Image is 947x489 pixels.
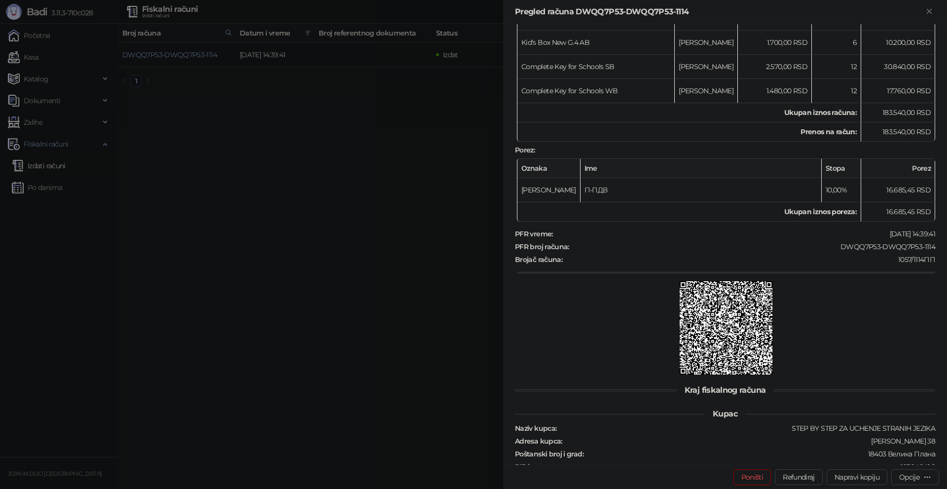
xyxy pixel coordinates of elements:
[517,159,581,178] th: Oznaka
[557,424,936,433] div: STEP BY STEP ZA UCHENJE STRANIH JEZIKA
[775,469,823,485] button: Refundiraj
[551,462,936,471] div: 103046498
[515,6,923,18] div: Pregled računa DWQQ7P53-DWQQ7P53-1114
[861,122,935,142] td: 183.540,00 RSD
[515,242,569,251] strong: PFR broj računa :
[812,31,861,55] td: 6
[812,79,861,103] td: 12
[861,159,935,178] th: Porez
[515,229,553,238] strong: PFR vreme :
[861,31,935,55] td: 10.200,00 RSD
[563,255,936,264] div: 1057/1114ПП
[827,469,887,485] button: Napravi kopiju
[861,79,935,103] td: 17.760,00 RSD
[784,108,857,117] strong: Ukupan iznos računa :
[835,473,879,482] span: Napravi kopiju
[891,469,939,485] button: Opcije
[822,159,861,178] th: Stopa
[563,437,936,446] div: [PERSON_NAME] 38
[515,437,562,446] strong: Adresa kupca :
[515,462,550,471] strong: PIB kupca :
[515,450,583,458] strong: Poštanski broj i grad :
[517,31,675,55] td: Kid's Box New G.4 AB
[677,385,774,395] span: Kraj fiskalnog računa
[923,6,935,18] button: Zatvori
[675,31,738,55] td: [PERSON_NAME]
[738,55,812,79] td: 2.570,00 RSD
[738,79,812,103] td: 1.480,00 RSD
[738,31,812,55] td: 1.700,00 RSD
[570,242,936,251] div: DWQQ7P53-DWQQ7P53-1114
[517,178,581,202] td: [PERSON_NAME]
[705,409,745,418] span: Kupac
[861,103,935,122] td: 183.540,00 RSD
[675,55,738,79] td: [PERSON_NAME]
[801,127,857,136] strong: Prenos na račun :
[861,55,935,79] td: 30.840,00 RSD
[584,450,936,458] div: 18403 Велика Плана
[515,255,562,264] strong: Brojač računa :
[517,55,675,79] td: Complete Key for Schools SB
[517,79,675,103] td: Complete Key for Schools WB
[784,207,857,216] strong: Ukupan iznos poreza:
[899,473,919,482] div: Opcije
[515,146,535,154] strong: Porez :
[861,178,935,202] td: 16.685,45 RSD
[680,281,773,375] img: QR kod
[554,229,936,238] div: [DATE] 14:39:41
[515,424,556,433] strong: Naziv kupca :
[675,79,738,103] td: [PERSON_NAME]
[581,159,822,178] th: Ime
[822,178,861,202] td: 10,00%
[812,55,861,79] td: 12
[861,202,935,222] td: 16.685,45 RSD
[581,178,822,202] td: П-ПДВ
[733,469,771,485] button: Poništi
